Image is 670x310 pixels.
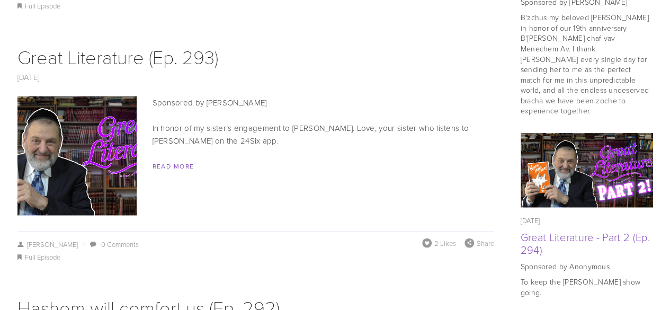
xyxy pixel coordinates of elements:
[17,96,494,147] p: Sponsored by [PERSON_NAME] In honor of my sister’s engagement to [PERSON_NAME]. Love, your sister...
[434,238,456,248] span: 2 Likes
[521,277,653,297] p: To keep the [PERSON_NAME] show going.
[520,133,653,208] img: Great Literature - Part 2 (Ep. 294)
[78,240,88,249] span: /
[521,229,650,257] a: Great Literature - Part 2 (Ep. 294)
[521,216,540,225] time: [DATE]
[101,240,139,249] a: 0 Comments
[153,162,194,171] a: Read More
[521,261,653,272] p: Sponsored by Anonymous
[25,252,60,262] a: Full Episode
[521,12,653,116] p: B'zchus my beloved [PERSON_NAME] in honor of our 19th anniversary B'[PERSON_NAME] chaf vav Menech...
[17,72,40,83] a: [DATE]
[17,240,78,249] a: [PERSON_NAME]
[25,1,60,11] a: Full Episode
[464,238,494,248] div: Share
[17,43,218,69] a: Great Literature (Ep. 293)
